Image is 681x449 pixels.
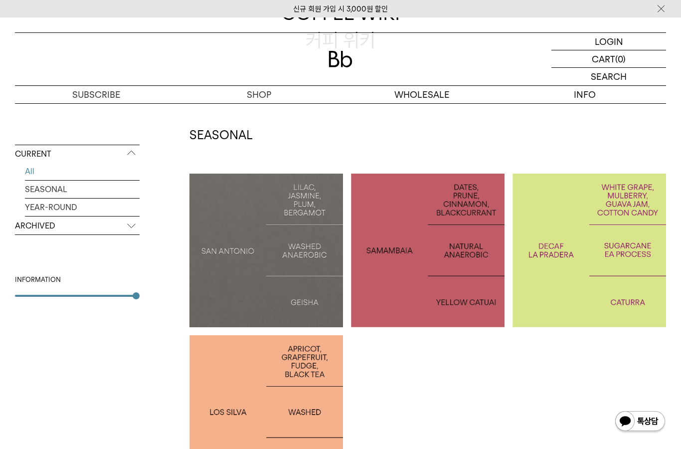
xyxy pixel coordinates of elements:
p: INFO [504,86,667,103]
p: CART [592,50,615,67]
a: 산 안토니오: 게이샤SAN ANTONIO: GEISHA [189,174,343,327]
h2: SEASONAL [189,127,666,144]
p: ARCHIVED [15,217,140,235]
p: WHOLESALE [340,86,504,103]
a: SHOP [178,86,341,103]
p: SEARCH [591,68,627,85]
p: LOGIN [595,33,623,50]
p: (0) [615,50,626,67]
a: 브라질 사맘바이아BRAZIL SAMAMBAIA [351,174,505,327]
a: CART (0) [551,50,666,68]
a: SEASONAL [25,181,140,198]
img: 로고 [329,51,352,67]
a: 콜롬비아 라 프라데라 디카페인 COLOMBIA LA PRADERA DECAF [512,174,666,327]
a: SUBSCRIBE [15,86,178,103]
a: LOGIN [551,33,666,50]
a: 신규 회원 가입 시 3,000원 할인 [293,4,388,13]
div: INFORMATION [15,275,140,285]
a: All [25,163,140,180]
img: 카카오톡 채널 1:1 채팅 버튼 [614,410,666,434]
p: CURRENT [15,145,140,163]
a: YEAR-ROUND [25,199,140,216]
